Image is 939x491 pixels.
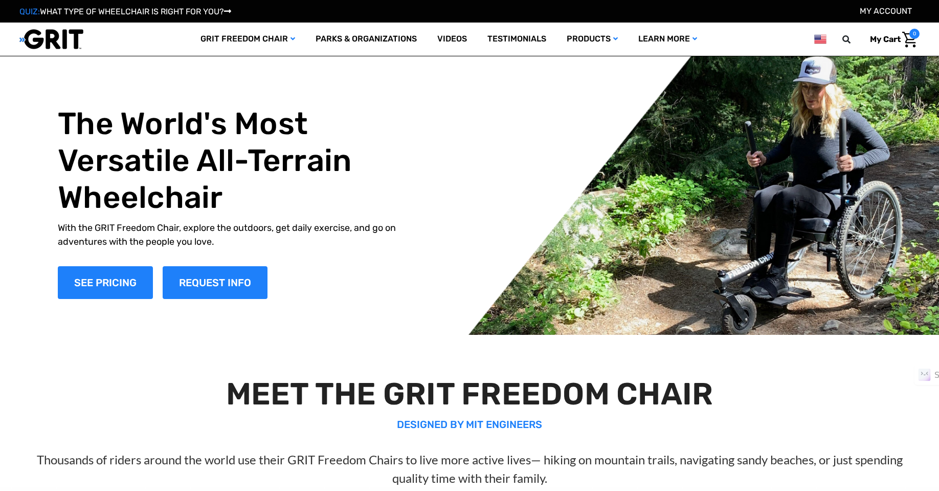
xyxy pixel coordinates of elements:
a: Videos [427,23,477,56]
p: Thousands of riders around the world use their GRIT Freedom Chairs to live more active lives— hik... [24,451,915,487]
p: DESIGNED BY MIT ENGINEERS [24,417,915,432]
input: Search [847,29,862,50]
span: 0 [909,29,920,39]
a: Products [556,23,628,56]
h2: MEET THE GRIT FREEDOM CHAIR [24,376,915,413]
a: Parks & Organizations [305,23,427,56]
img: us.png [814,33,826,46]
span: My Cart [870,34,901,44]
a: Cart with 0 items [862,29,920,50]
a: Learn More [628,23,707,56]
span: QUIZ: [19,7,40,16]
img: GRIT All-Terrain Wheelchair and Mobility Equipment [19,29,83,50]
a: Account [860,6,912,16]
h1: The World's Most Versatile All-Terrain Wheelchair [58,105,419,216]
p: With the GRIT Freedom Chair, explore the outdoors, get daily exercise, and go on adventures with ... [58,221,419,249]
a: Shop Now [58,266,153,299]
a: QUIZ:WHAT TYPE OF WHEELCHAIR IS RIGHT FOR YOU? [19,7,231,16]
a: Slide number 1, Request Information [163,266,267,299]
a: Testimonials [477,23,556,56]
a: GRIT Freedom Chair [190,23,305,56]
img: Cart [902,32,917,48]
